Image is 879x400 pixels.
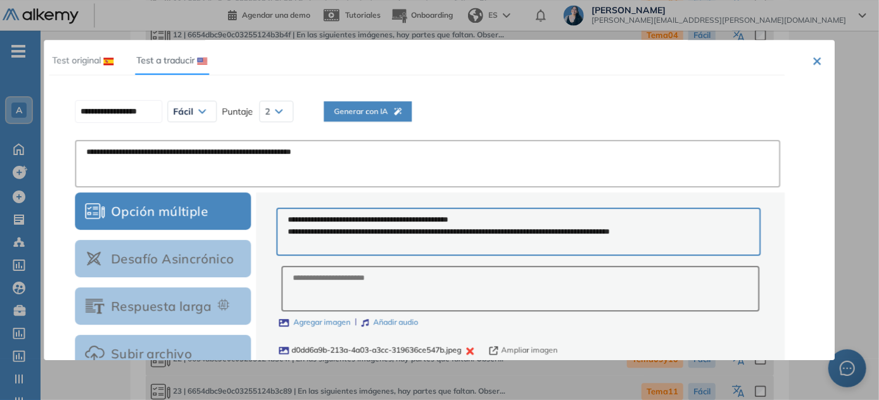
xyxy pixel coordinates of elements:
[324,101,412,122] button: Generar con IA
[265,106,270,116] span: 2
[75,335,251,373] button: Subir archivo
[279,344,462,356] div: d0dd6a9b-213a-4a03-a3cc-319636ce547b.jpeg
[222,104,253,118] span: Puntaje
[362,316,419,328] label: Añadir audio
[75,193,251,230] button: Opción múltiple
[490,344,558,356] button: Ampliar imagen
[75,288,251,325] button: Respuesta larga
[813,53,823,68] button: ×
[75,241,251,278] button: Desafío Asincrónico
[173,106,193,116] span: Fácil
[334,106,402,118] span: Generar con IA
[197,58,207,65] img: USA
[52,54,101,66] span: Test original
[103,58,113,65] img: ESP
[136,54,194,66] span: Test a traducir
[279,316,351,328] label: Agregar imagen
